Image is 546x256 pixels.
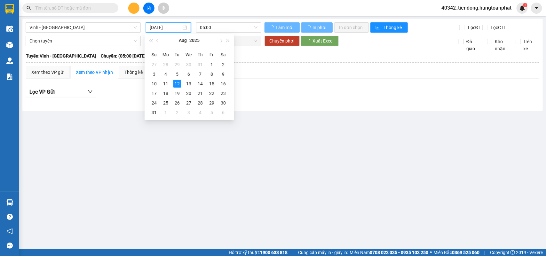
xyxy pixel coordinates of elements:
img: logo-vxr [5,4,14,14]
button: Xuất Excel [301,36,339,46]
div: 1 [208,61,216,68]
span: Hỗ trợ kỹ thuật: [229,249,288,256]
input: Tìm tên, số ĐT hoặc mã đơn [35,4,111,12]
span: Miền Bắc [433,249,479,256]
td: 2025-08-18 [160,89,171,98]
td: 2025-08-22 [206,89,218,98]
div: 29 [173,61,181,68]
td: 2025-07-28 [160,60,171,69]
img: warehouse-icon [6,199,13,206]
div: 21 [196,89,204,97]
div: 1 [162,109,170,116]
div: Xem theo VP nhận [76,69,113,76]
td: 2025-08-05 [171,69,183,79]
div: 14 [196,80,204,88]
div: 5 [173,70,181,78]
input: 12/08/2025 [150,24,181,31]
div: Thống kê [124,69,143,76]
td: 2025-07-27 [148,60,160,69]
div: 31 [196,61,204,68]
span: Đã giao [464,38,482,52]
td: 2025-08-14 [194,79,206,89]
span: loading [270,25,275,30]
div: 28 [196,99,204,107]
div: 2 [173,109,181,116]
td: 2025-08-12 [171,79,183,89]
img: warehouse-icon [6,26,13,32]
div: 30 [185,61,193,68]
span: Lọc VP Gửi [29,88,55,96]
td: 2025-08-30 [218,98,229,108]
span: file-add [146,6,151,10]
div: 22 [208,89,216,97]
button: Lọc VP Gửi [26,87,96,97]
img: solution-icon [6,74,13,80]
img: warehouse-icon [6,42,13,48]
td: 2025-08-11 [160,79,171,89]
td: 2025-08-04 [160,69,171,79]
div: 20 [185,89,193,97]
td: 2025-08-19 [171,89,183,98]
div: 23 [219,89,227,97]
span: Vinh - Hà Nội [29,23,137,32]
th: Th [194,50,206,60]
div: 29 [208,99,216,107]
td: 2025-08-25 [160,98,171,108]
button: In đơn chọn [334,22,369,33]
div: 5 [208,109,216,116]
td: 2025-08-03 [148,69,160,79]
button: bar-chartThống kê [370,22,408,33]
td: 2025-08-27 [183,98,194,108]
button: In phơi [301,22,333,33]
td: 2025-08-01 [206,60,218,69]
div: 30 [219,99,227,107]
div: 27 [150,61,158,68]
span: Làm mới [276,24,295,31]
td: 2025-09-06 [218,108,229,117]
span: Thống kê [384,24,403,31]
span: 40342_tiendong.hungtoanphat [436,4,517,12]
div: 25 [162,99,170,107]
th: We [183,50,194,60]
td: 2025-08-31 [148,108,160,117]
div: 8 [208,70,216,78]
span: down [88,89,93,94]
div: 16 [219,80,227,88]
b: Tuyến: Vinh - [GEOGRAPHIC_DATA] [26,53,96,58]
img: warehouse-icon [6,58,13,64]
span: 1 [524,3,526,7]
td: 2025-08-16 [218,79,229,89]
span: loading [306,25,312,30]
div: 13 [185,80,193,88]
span: | [484,249,485,256]
span: | [292,249,293,256]
button: Chuyển phơi [265,36,300,46]
span: bar-chart [376,25,381,30]
td: 2025-07-29 [171,60,183,69]
div: 10 [150,80,158,88]
span: Kho nhận [492,38,511,52]
span: question-circle [7,214,13,220]
button: Làm mới [265,22,300,33]
div: Xem theo VP gửi [31,69,64,76]
div: 4 [196,109,204,116]
span: search [27,6,31,10]
img: icon-new-feature [519,5,525,11]
div: 18 [162,89,170,97]
span: caret-down [534,5,540,11]
button: caret-down [531,3,542,14]
strong: 1900 633 818 [260,250,288,255]
strong: 0369 525 060 [452,250,479,255]
div: 9 [219,70,227,78]
td: 2025-07-31 [194,60,206,69]
div: 6 [185,70,193,78]
button: 2025 [189,34,200,47]
div: 15 [208,80,216,88]
div: 6 [219,109,227,116]
button: file-add [143,3,154,14]
td: 2025-08-24 [148,98,160,108]
span: plus [132,6,136,10]
th: Tu [171,50,183,60]
td: 2025-09-03 [183,108,194,117]
div: 24 [150,99,158,107]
